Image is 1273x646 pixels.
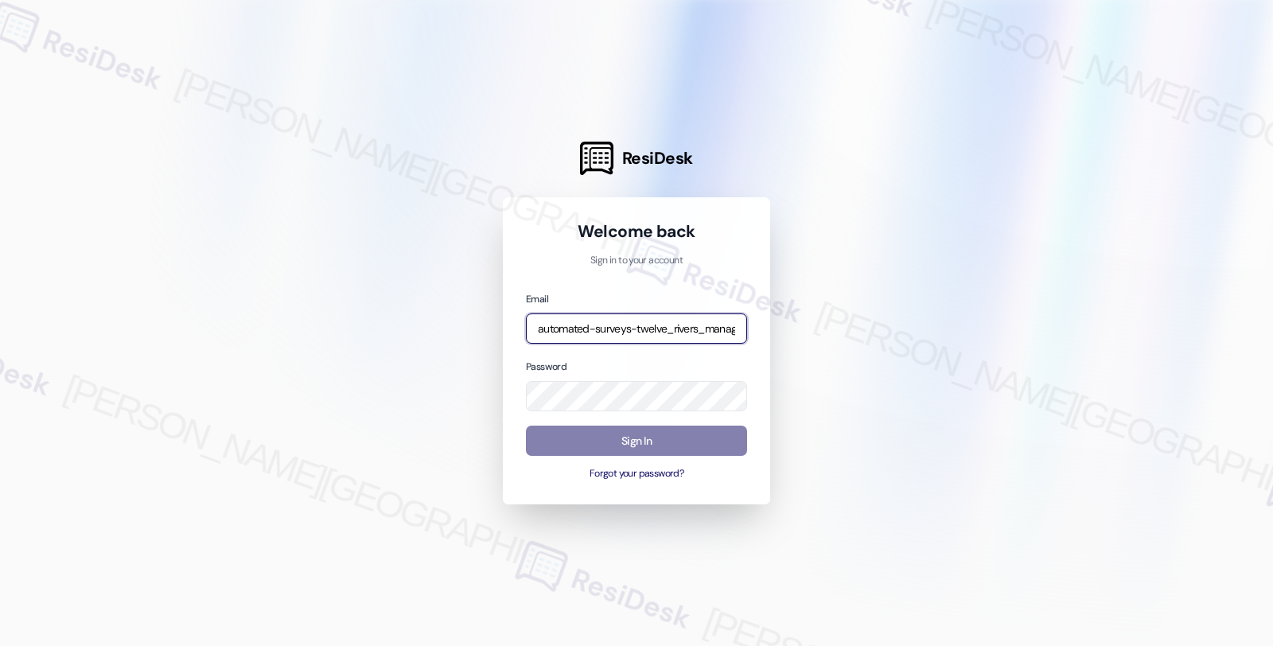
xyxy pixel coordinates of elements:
[526,426,747,457] button: Sign In
[526,467,747,481] button: Forgot your password?
[526,360,566,373] label: Password
[580,142,613,175] img: ResiDesk Logo
[622,147,693,169] span: ResiDesk
[526,254,747,268] p: Sign in to your account
[526,220,747,243] h1: Welcome back
[526,313,747,344] input: name@example.com
[526,293,548,305] label: Email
